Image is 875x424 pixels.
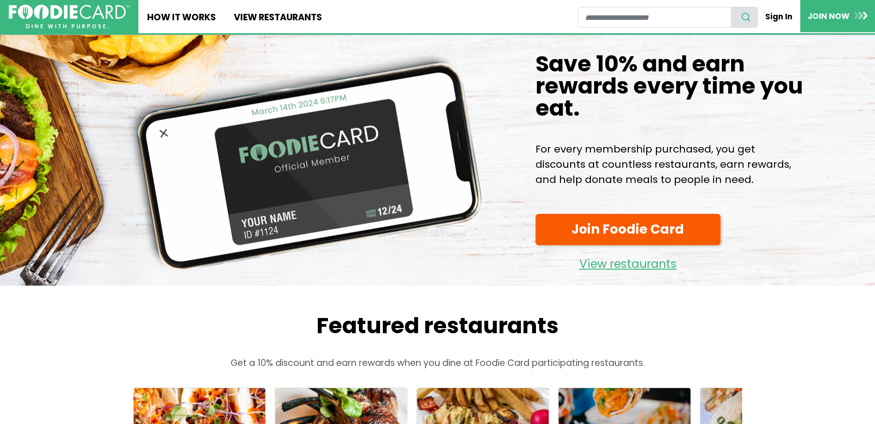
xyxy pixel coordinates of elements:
h1: Save 10% and earn rewards every time you eat. [536,53,807,119]
img: FoodieCard; Eat, Drink, Save, Donate [9,5,130,29]
p: Get a 10% discount and earn rewards when you dine at Foodie Card participating restaurants. [115,357,761,370]
input: restaurant search [578,7,732,28]
button: search [731,7,758,28]
a: View restaurants [536,250,721,273]
h2: Featured restaurants [115,312,761,339]
a: Sign In [758,6,800,27]
p: For every membership purchased, you get discounts at countless restaurants, earn rewards, and hel... [536,141,807,187]
a: Join Foodie Card [536,214,721,246]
